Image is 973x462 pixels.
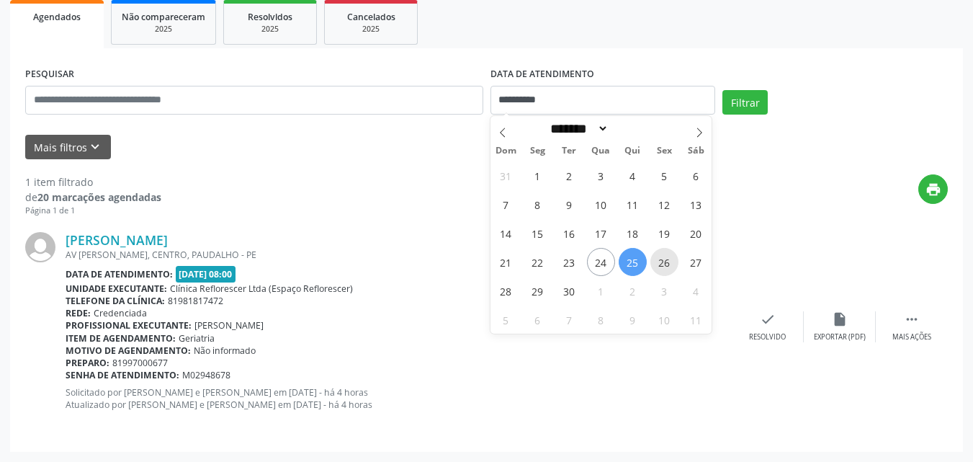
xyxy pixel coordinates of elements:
span: M02948678 [182,369,230,381]
span: Outubro 6, 2025 [524,306,552,334]
i: print [925,182,941,197]
span: 81997000677 [112,357,168,369]
span: Outubro 1, 2025 [587,277,615,305]
span: Setembro 17, 2025 [587,219,615,247]
b: Senha de atendimento: [66,369,179,381]
span: Setembro 22, 2025 [524,248,552,276]
span: Credenciada [94,307,147,319]
i: check [760,311,776,327]
span: Resolvidos [248,11,292,23]
span: Qua [585,146,616,156]
button: Mais filtroskeyboard_arrow_down [25,135,111,160]
span: Setembro 13, 2025 [682,190,710,218]
button: Filtrar [722,90,768,115]
span: Setembro 4, 2025 [619,161,647,190]
span: Outubro 4, 2025 [682,277,710,305]
b: Data de atendimento: [66,268,173,280]
span: Setembro 20, 2025 [682,219,710,247]
span: Não compareceram [122,11,205,23]
span: Setembro 8, 2025 [524,190,552,218]
i:  [904,311,920,327]
label: PESQUISAR [25,63,74,86]
div: 2025 [122,24,205,35]
span: Setembro 28, 2025 [492,277,520,305]
span: Outubro 10, 2025 [650,306,678,334]
b: Item de agendamento: [66,332,176,345]
span: Setembro 7, 2025 [492,190,520,218]
span: Setembro 12, 2025 [650,190,678,218]
span: Setembro 6, 2025 [682,161,710,190]
span: Seg [521,146,553,156]
span: Outubro 3, 2025 [650,277,678,305]
span: Outubro 2, 2025 [619,277,647,305]
span: Setembro 14, 2025 [492,219,520,247]
div: de [25,190,161,205]
i: keyboard_arrow_down [87,139,103,155]
label: DATA DE ATENDIMENTO [490,63,594,86]
span: Qui [616,146,648,156]
div: AV [PERSON_NAME], CENTRO, PAUDALHO - PE [66,249,732,261]
span: Setembro 15, 2025 [524,219,552,247]
b: Unidade executante: [66,283,167,295]
span: Cancelados [347,11,395,23]
span: Setembro 26, 2025 [650,248,678,276]
a: [PERSON_NAME] [66,232,168,248]
div: 2025 [234,24,306,35]
b: Telefone da clínica: [66,295,165,307]
span: Setembro 10, 2025 [587,190,615,218]
span: Setembro 19, 2025 [650,219,678,247]
span: Sáb [680,146,712,156]
span: Dom [490,146,522,156]
span: Setembro 30, 2025 [555,277,583,305]
div: Mais ações [892,332,931,342]
div: Página 1 de 1 [25,205,161,217]
span: Outubro 9, 2025 [619,306,647,334]
span: Agendados [33,11,81,23]
span: Outubro 8, 2025 [587,306,615,334]
input: Year [609,121,656,136]
span: Outubro 5, 2025 [492,306,520,334]
img: img [25,232,55,262]
span: Setembro 2, 2025 [555,161,583,190]
span: Setembro 9, 2025 [555,190,583,218]
span: Setembro 11, 2025 [619,190,647,218]
span: Sex [648,146,680,156]
span: Setembro 1, 2025 [524,161,552,190]
strong: 20 marcações agendadas [37,190,161,204]
b: Preparo: [66,357,109,369]
div: 1 item filtrado [25,174,161,190]
b: Rede: [66,307,91,319]
span: Agosto 31, 2025 [492,161,520,190]
span: [DATE] 08:00 [176,266,236,283]
span: Setembro 18, 2025 [619,219,647,247]
span: Outubro 11, 2025 [682,306,710,334]
span: Clínica Reflorescer Ltda (Espaço Reflorescer) [170,283,353,295]
span: Setembro 27, 2025 [682,248,710,276]
span: Setembro 29, 2025 [524,277,552,305]
span: [PERSON_NAME] [194,319,264,332]
p: Solicitado por [PERSON_NAME] e [PERSON_NAME] em [DATE] - há 4 horas Atualizado por [PERSON_NAME] ... [66,386,732,411]
select: Month [546,121,609,136]
span: Ter [553,146,585,156]
span: Setembro 21, 2025 [492,248,520,276]
span: Setembro 5, 2025 [650,161,678,190]
span: Setembro 23, 2025 [555,248,583,276]
span: Geriatria [179,332,215,345]
b: Motivo de agendamento: [66,345,191,357]
span: Setembro 3, 2025 [587,161,615,190]
div: Resolvido [749,332,786,342]
span: 81981817472 [168,295,223,307]
span: Setembro 16, 2025 [555,219,583,247]
span: Setembro 25, 2025 [619,248,647,276]
div: Exportar (PDF) [814,332,866,342]
span: Não informado [194,345,256,357]
div: 2025 [335,24,407,35]
b: Profissional executante: [66,319,192,332]
i: insert_drive_file [832,311,848,327]
span: Outubro 7, 2025 [555,306,583,334]
span: Setembro 24, 2025 [587,248,615,276]
button: print [918,174,948,204]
